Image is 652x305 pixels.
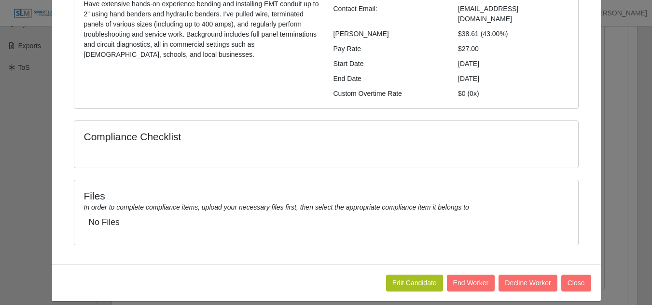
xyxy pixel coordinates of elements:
[458,75,479,82] span: [DATE]
[561,275,591,292] button: Close
[84,203,469,211] i: In order to complete compliance items, upload your necessary files first, then select the appropr...
[458,5,518,23] span: [EMAIL_ADDRESS][DOMAIN_NAME]
[451,59,576,69] div: [DATE]
[326,44,451,54] div: Pay Rate
[451,44,576,54] div: $27.00
[451,29,576,39] div: $38.61 (43.00%)
[84,131,402,143] h4: Compliance Checklist
[326,29,451,39] div: [PERSON_NAME]
[386,275,443,292] a: Edit Candidate
[447,275,495,292] button: End Worker
[326,59,451,69] div: Start Date
[458,90,479,97] span: $0 (0x)
[326,74,451,84] div: End Date
[326,4,451,24] div: Contact Email:
[499,275,557,292] button: Decline Worker
[89,217,564,227] h5: No Files
[84,190,569,202] h4: Files
[326,89,451,99] div: Custom Overtime Rate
